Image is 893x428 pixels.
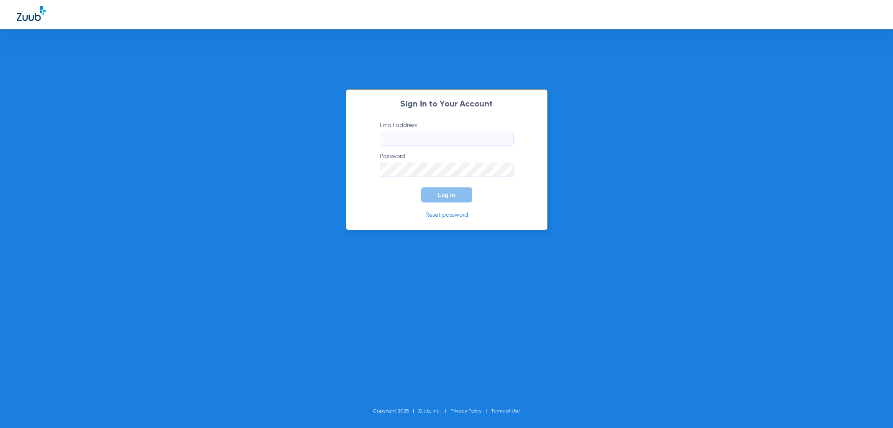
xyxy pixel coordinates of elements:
[380,132,514,146] input: Email address
[450,409,481,414] a: Privacy Policy
[373,407,418,415] li: Copyright 2025
[380,163,514,177] input: Password
[17,6,46,21] img: Zuub Logo
[421,187,472,202] button: Log In
[380,121,514,146] label: Email address
[418,407,450,415] li: Zuub, Inc.
[367,100,526,109] h2: Sign In to Your Account
[380,152,514,177] label: Password
[491,409,520,414] a: Terms of Use
[438,192,456,198] span: Log In
[425,212,468,218] a: Reset password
